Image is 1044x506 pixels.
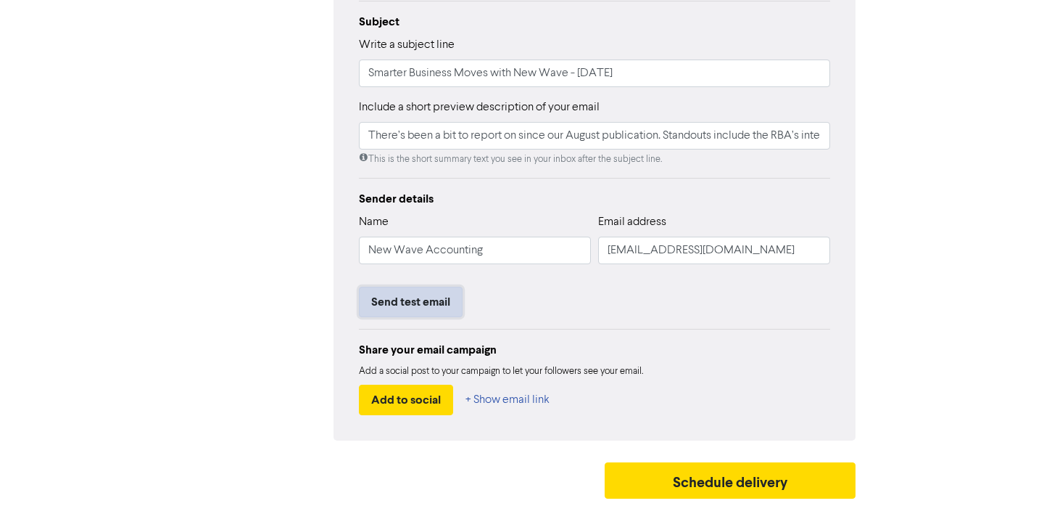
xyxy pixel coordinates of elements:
button: + Show email link [465,385,550,415]
label: Name [359,213,389,231]
div: Subject [359,13,830,30]
label: Include a short preview description of your email [359,99,600,116]
button: Add to social [359,385,453,415]
label: Email address [598,213,666,231]
button: Send test email [359,287,463,317]
div: Add a social post to your campaign to let your followers see your email. [359,364,830,379]
div: Sender details [359,190,830,208]
button: Schedule delivery [605,462,855,499]
div: This is the short summary text you see in your inbox after the subject line. [359,152,830,166]
iframe: Chat Widget [971,436,1044,506]
label: Write a subject line [359,36,455,54]
div: Share your email campaign [359,341,830,359]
